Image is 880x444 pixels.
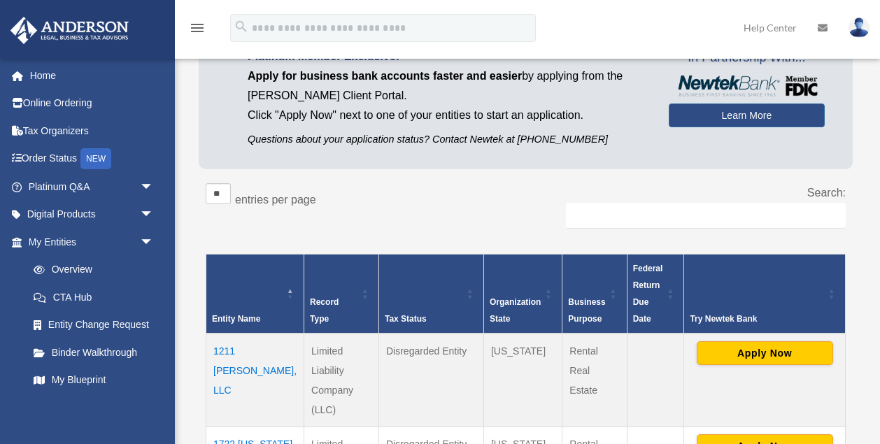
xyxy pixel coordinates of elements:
[248,66,648,106] p: by applying from the [PERSON_NAME] Client Portal.
[140,173,168,201] span: arrow_drop_down
[10,117,175,145] a: Tax Organizers
[385,314,427,324] span: Tax Status
[490,297,541,324] span: Organization State
[6,17,133,44] img: Anderson Advisors Platinum Portal
[20,338,168,366] a: Binder Walkthrough
[568,297,605,324] span: Business Purpose
[684,255,846,334] th: Try Newtek Bank : Activate to sort
[378,334,483,427] td: Disregarded Entity
[212,314,260,324] span: Entity Name
[248,131,648,148] p: Questions about your application status? Contact Newtek at [PHONE_NUMBER]
[669,103,825,127] a: Learn More
[10,62,175,89] a: Home
[235,194,316,206] label: entries per page
[483,334,562,427] td: [US_STATE]
[248,106,648,125] p: Click "Apply Now" next to one of your entities to start an application.
[206,334,304,427] td: 1211 [PERSON_NAME], LLC
[20,256,161,284] a: Overview
[140,201,168,229] span: arrow_drop_down
[10,201,175,229] a: Digital Productsarrow_drop_down
[10,228,168,256] a: My Entitiesarrow_drop_down
[140,228,168,257] span: arrow_drop_down
[849,17,870,38] img: User Pic
[20,394,168,422] a: Tax Due Dates
[807,187,846,199] label: Search:
[10,145,175,173] a: Order StatusNEW
[562,334,627,427] td: Rental Real Estate
[20,311,168,339] a: Entity Change Request
[234,19,249,34] i: search
[627,255,684,334] th: Federal Return Due Date: Activate to sort
[10,89,175,117] a: Online Ordering
[20,283,168,311] a: CTA Hub
[562,255,627,334] th: Business Purpose: Activate to sort
[304,334,379,427] td: Limited Liability Company (LLC)
[304,255,379,334] th: Record Type: Activate to sort
[20,366,168,394] a: My Blueprint
[248,70,522,82] span: Apply for business bank accounts faster and easier
[676,76,818,96] img: NewtekBankLogoSM.png
[378,255,483,334] th: Tax Status: Activate to sort
[690,310,824,327] div: Try Newtek Bank
[189,24,206,36] a: menu
[483,255,562,334] th: Organization State: Activate to sort
[10,173,175,201] a: Platinum Q&Aarrow_drop_down
[189,20,206,36] i: menu
[206,255,304,334] th: Entity Name: Activate to invert sorting
[697,341,833,365] button: Apply Now
[310,297,339,324] span: Record Type
[633,264,663,324] span: Federal Return Due Date
[80,148,111,169] div: NEW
